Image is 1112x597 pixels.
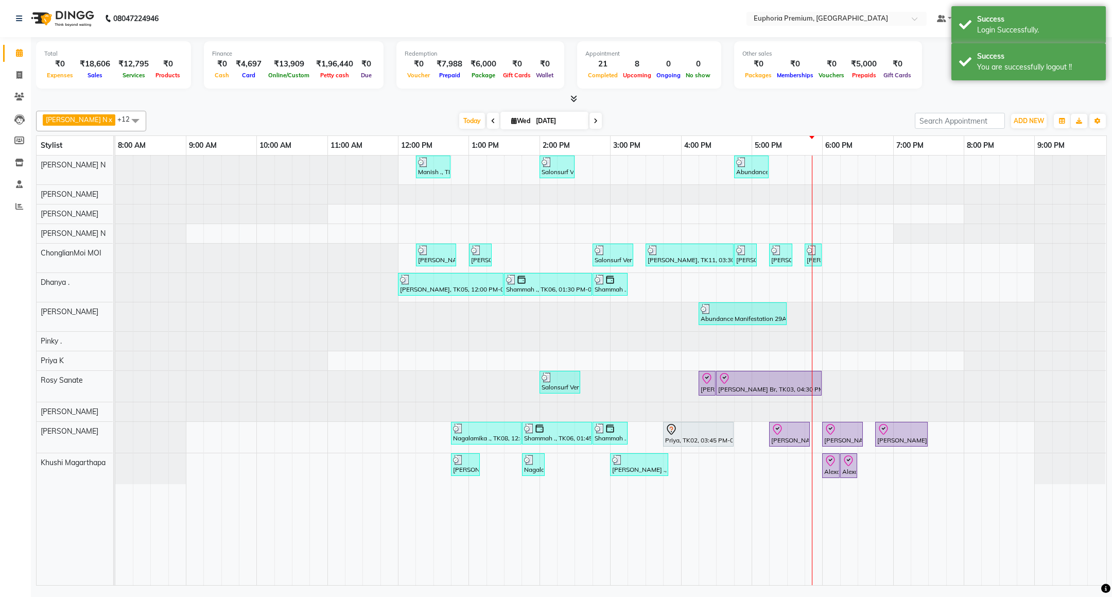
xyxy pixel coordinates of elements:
div: ₹0 [500,58,533,70]
span: Online/Custom [266,72,312,79]
a: 9:00 AM [186,138,219,153]
span: Petty cash [318,72,352,79]
img: logo [26,4,97,33]
div: Salonsurf Ventures Pvt Ltd, TK09, 02:00 PM-02:35 PM, EP-Detan Clean-Up [541,372,579,392]
span: Package [469,72,498,79]
span: [PERSON_NAME] N [41,229,106,238]
span: [PERSON_NAME] [41,407,98,416]
span: [PERSON_NAME] N [41,160,106,169]
div: Shammah ., TK06, 01:45 PM-02:45 PM, EP-Color My Root CT [523,423,591,443]
div: 8 [620,58,654,70]
div: ₹0 [405,58,432,70]
span: Gift Cards [881,72,914,79]
span: ChonglianMoi MOI [41,248,101,258]
a: 12:00 PM [398,138,435,153]
div: [PERSON_NAME], TK11, 05:45 PM-06:00 PM, EP-Upperlip Intimate [806,245,821,265]
div: You are successfully logout !! [977,62,1098,73]
div: [PERSON_NAME], TK11, 03:30 PM-04:45 PM, EP-Full Body Cream Wax [647,245,733,265]
div: Shammah ., TK06, 02:45 PM-03:15 PM, EP-Leg Massage (30 Mins) [594,275,627,294]
div: Success [977,14,1098,25]
span: Cash [212,72,232,79]
span: Stylist [41,141,62,150]
div: [PERSON_NAME], TK11, 05:15 PM-05:35 PM, EP-Forehead Threading [770,245,791,265]
div: Success [977,51,1098,62]
a: 2:00 PM [540,138,572,153]
div: ₹0 [742,58,774,70]
a: 8:00 AM [115,138,148,153]
div: ₹12,795 [114,58,153,70]
span: [PERSON_NAME] [41,190,98,199]
span: Gift Cards [500,72,533,79]
span: Expenses [44,72,76,79]
span: Priya K [41,356,64,365]
div: Finance [212,49,375,58]
span: ADD NEW [1014,117,1044,125]
div: Alexandrina ., TK13, 06:15 PM-06:30 PM, EP-Upperlip Threading [841,455,856,476]
span: Today [459,113,485,129]
div: Total [44,49,183,58]
div: Abundance Manifestation 29AASCA8886B1Z0, TK12, 04:45 PM-05:15 PM, EP-[PERSON_NAME] Trim/Design MEN [735,157,768,177]
span: Wed [509,117,533,125]
span: Upcoming [620,72,654,79]
button: ADD NEW [1011,114,1047,128]
span: Rosy Sanate [41,376,83,385]
span: Services [120,72,148,79]
div: ₹7,988 [432,58,466,70]
span: [PERSON_NAME] [41,427,98,436]
div: Manish ., TK04, 12:15 PM-12:45 PM, EP-[PERSON_NAME] Trim/Design MEN [417,157,449,177]
span: [PERSON_NAME] N [46,115,108,124]
div: Appointment [585,49,713,58]
div: [PERSON_NAME] Br, TK03, 06:45 PM-07:30 PM, EP-Bouncy Curls/Special Finger Curls (No wash) S [876,423,927,445]
a: x [108,115,112,124]
div: ₹1,96,440 [312,58,357,70]
span: Dhanya . [41,278,69,287]
div: Priya, TK02, 03:45 PM-04:45 PM, EP-Artistic Cut - Senior Stylist [664,423,733,445]
div: ₹0 [774,58,816,70]
div: [PERSON_NAME], TK05, 12:00 PM-01:30 PM, EP-Euphoria Signature Massage 60+15 [399,275,502,294]
span: Pinky . [41,336,62,346]
div: ₹4,697 [232,58,266,70]
div: ₹0 [153,58,183,70]
span: Completed [585,72,620,79]
div: [PERSON_NAME] Br, TK03, 04:15 PM-04:30 PM, EP-Full Arms Catridge Wax [700,372,715,394]
div: 21 [585,58,620,70]
span: Khushi Magarthapa [41,458,106,467]
div: Login Successfully. [977,25,1098,36]
div: Other sales [742,49,914,58]
div: ₹0 [533,58,556,70]
a: 10:00 AM [257,138,294,153]
div: ₹0 [357,58,375,70]
div: Redemption [405,49,556,58]
a: 5:00 PM [752,138,785,153]
div: Nagalamika ., TK08, 12:45 PM-01:45 PM, EP-Color My Root KP [452,423,520,443]
div: 0 [683,58,713,70]
span: Sales [85,72,105,79]
div: ₹6,000 [466,58,500,70]
span: Memberships [774,72,816,79]
span: Voucher [405,72,432,79]
div: [PERSON_NAME], TK07, 12:45 PM-01:10 PM, EP-Tefiti Coffee Mani [452,455,479,474]
div: Nagalamika ., TK08, 01:45 PM-02:05 PM, EP-Eyebrows Threading [523,455,544,474]
div: ₹18,606 [76,58,114,70]
span: Vouchers [816,72,847,79]
span: Prepaids [849,72,879,79]
div: 0 [654,58,683,70]
a: 4:00 PM [682,138,714,153]
span: Products [153,72,183,79]
div: [PERSON_NAME], TK07, 01:00 PM-01:20 PM, EP-Eyebrows Threading [470,245,491,265]
div: Salonsurf Ventures Pvt Ltd, TK09, 02:45 PM-03:20 PM, EP-Detan Clean-Up [594,245,632,265]
span: [PERSON_NAME] [41,307,98,316]
a: 1:00 PM [469,138,501,153]
a: 3:00 PM [611,138,643,153]
input: 2025-09-03 [533,113,584,129]
a: 7:00 PM [894,138,926,153]
span: Prepaid [437,72,463,79]
a: 9:00 PM [1035,138,1067,153]
span: Ongoing [654,72,683,79]
span: Due [358,72,374,79]
a: 6:00 PM [823,138,855,153]
span: No show [683,72,713,79]
div: Salonsurf Ventures Pvt Ltd, TK09, 02:00 PM-02:30 PM, EP-[PERSON_NAME] Trim/Design MEN [541,157,574,177]
div: [PERSON_NAME] ., TK10, 03:00 PM-03:50 PM, EP-Tefiti Coffee Pedi [611,455,667,474]
a: 8:00 PM [964,138,997,153]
